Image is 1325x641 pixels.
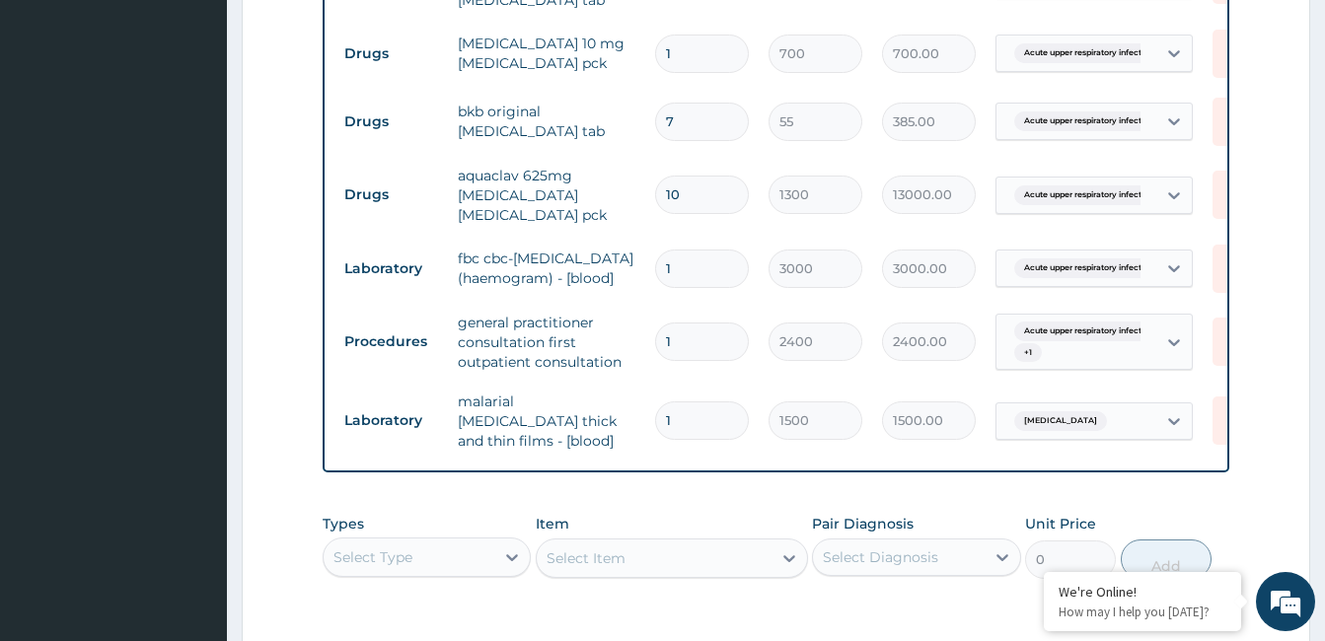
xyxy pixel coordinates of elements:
td: [MEDICAL_DATA] 10 mg [MEDICAL_DATA] pck [448,24,645,83]
span: Acute upper respiratory infect... [1014,185,1157,205]
textarea: Type your message and hit 'Enter' [10,430,376,499]
td: Procedures [334,323,448,360]
td: Drugs [334,177,448,213]
td: aquaclav 625mg [MEDICAL_DATA] [MEDICAL_DATA] pck [448,156,645,235]
td: bkb original [MEDICAL_DATA] tab [448,92,645,151]
span: Acute upper respiratory infect... [1014,111,1157,131]
span: Acute upper respiratory infect... [1014,43,1157,63]
label: Item [536,514,569,534]
div: Chat with us now [103,110,331,136]
td: Laboratory [334,250,448,287]
div: Minimize live chat window [324,10,371,57]
td: Drugs [334,36,448,72]
label: Unit Price [1025,514,1096,534]
td: fbc cbc-[MEDICAL_DATA] (haemogram) - [blood] [448,239,645,298]
span: Acute upper respiratory infect... [1014,258,1157,278]
div: Select Diagnosis [823,547,938,567]
td: Laboratory [334,402,448,439]
span: + 1 [1014,343,1042,363]
label: Types [323,516,364,533]
span: Acute upper respiratory infect... [1014,321,1157,341]
img: d_794563401_company_1708531726252_794563401 [37,99,80,148]
button: Add [1121,539,1212,579]
span: We're online! [114,194,272,393]
div: Select Type [333,547,412,567]
div: We're Online! [1059,583,1226,601]
td: Drugs [334,104,448,140]
span: [MEDICAL_DATA] [1014,411,1107,431]
label: Pair Diagnosis [812,514,914,534]
td: general practitioner consultation first outpatient consultation [448,303,645,382]
td: malarial [MEDICAL_DATA] thick and thin films - [blood] [448,382,645,461]
p: How may I help you today? [1059,604,1226,620]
